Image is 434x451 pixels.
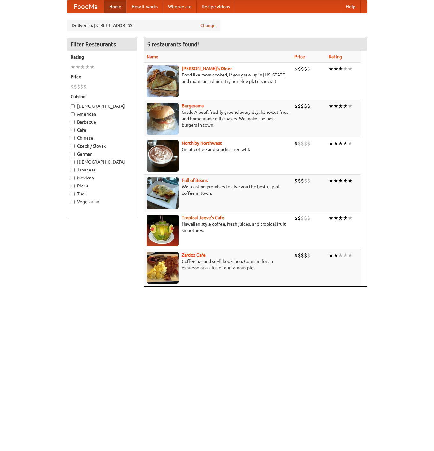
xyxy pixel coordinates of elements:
[329,177,333,184] li: ★
[90,63,95,70] li: ★
[71,128,75,132] input: Cafe
[348,65,353,72] li: ★
[200,22,216,29] a: Change
[298,140,301,147] li: $
[71,183,134,189] label: Pizza
[71,112,75,116] input: American
[343,140,348,147] li: ★
[147,41,199,47] ng-pluralize: 6 restaurants found!
[182,141,222,146] b: North by Northwest
[71,144,75,148] input: Czech / Slovak
[338,252,343,259] li: ★
[329,54,342,59] a: Rating
[147,65,179,97] img: sallys.jpg
[338,140,343,147] li: ★
[71,160,75,164] input: [DEMOGRAPHIC_DATA]
[147,215,179,246] img: jeeves.jpg
[80,63,85,70] li: ★
[71,54,134,60] h5: Rating
[343,252,348,259] li: ★
[333,215,338,222] li: ★
[71,127,134,133] label: Cafe
[147,72,289,84] p: Food like mom cooked, if you grew up in [US_STATE] and mom ran a diner. Try our blue plate special!
[80,83,83,90] li: $
[67,0,104,13] a: FoodMe
[71,191,134,197] label: Thai
[71,184,75,188] input: Pizza
[182,178,208,183] a: Full of Beans
[301,103,304,110] li: $
[341,0,361,13] a: Help
[348,215,353,222] li: ★
[71,143,134,149] label: Czech / Slovak
[304,65,307,72] li: $
[71,151,134,157] label: German
[126,0,163,13] a: How it works
[307,215,310,222] li: $
[182,215,224,220] a: Tropical Jeeve's Cafe
[348,252,353,259] li: ★
[147,184,289,196] p: We roast on premises to give you the best cup of coffee in town.
[294,252,298,259] li: $
[298,252,301,259] li: $
[348,140,353,147] li: ★
[301,140,304,147] li: $
[333,252,338,259] li: ★
[333,140,338,147] li: ★
[329,140,333,147] li: ★
[71,176,75,180] input: Mexican
[294,177,298,184] li: $
[83,83,87,90] li: $
[298,103,301,110] li: $
[307,65,310,72] li: $
[298,215,301,222] li: $
[338,215,343,222] li: ★
[77,83,80,90] li: $
[307,177,310,184] li: $
[147,146,289,153] p: Great coffee and snacks. Free wifi.
[71,120,75,124] input: Barbecue
[71,192,75,196] input: Thai
[147,103,179,135] img: burgerama.jpg
[343,215,348,222] li: ★
[304,140,307,147] li: $
[307,103,310,110] li: $
[147,140,179,172] img: north.jpg
[329,65,333,72] li: ★
[182,252,206,258] a: Zardoz Cafe
[294,54,305,59] a: Price
[301,65,304,72] li: $
[338,103,343,110] li: ★
[301,215,304,222] li: $
[71,136,75,140] input: Chinese
[304,103,307,110] li: $
[333,103,338,110] li: ★
[182,66,232,71] a: [PERSON_NAME]'s Diner
[182,103,204,108] a: Burgerama
[307,140,310,147] li: $
[147,54,158,59] a: Name
[85,63,90,70] li: ★
[75,63,80,70] li: ★
[71,168,75,172] input: Japanese
[329,252,333,259] li: ★
[301,252,304,259] li: $
[147,177,179,209] img: beans.jpg
[304,177,307,184] li: $
[74,83,77,90] li: $
[71,93,134,100] h5: Cuisine
[304,252,307,259] li: $
[71,74,134,80] h5: Price
[338,177,343,184] li: ★
[163,0,197,13] a: Who we are
[71,175,134,181] label: Mexican
[71,103,134,109] label: [DEMOGRAPHIC_DATA]
[147,109,289,128] p: Grade A beef, freshly ground every day, hand-cut fries, and home-made milkshakes. We make the bes...
[71,200,75,204] input: Vegetarian
[71,199,134,205] label: Vegetarian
